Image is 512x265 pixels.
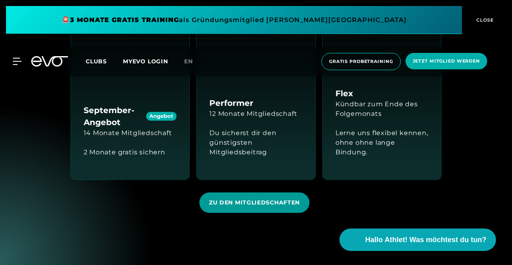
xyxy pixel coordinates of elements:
[84,128,172,138] div: 14 Monate Mitgliedschaft
[184,58,193,65] span: en
[84,104,177,128] h4: September-Angebot
[462,6,506,34] button: CLOSE
[319,53,403,70] a: Gratis Probetraining
[209,97,253,109] h4: Performer
[209,128,303,157] div: Du sicherst dir den günstigsten Mitgliedsbeitrag
[413,58,480,65] span: Jetzt Mitglied werden
[209,109,297,119] div: 12 Monate Mitgliedschaft
[199,186,313,219] a: ZU DEN MITGLIEDSCHAFTEN
[403,53,490,70] a: Jetzt Mitglied werden
[335,99,429,119] div: Kündbar zum Ende des Folgemonats
[84,148,165,157] div: 2 Monate gratis sichern
[184,57,203,66] a: en
[123,58,168,65] a: MYEVO LOGIN
[339,229,496,251] button: Hallo Athlet! Was möchtest du tun?
[329,58,393,65] span: Gratis Probetraining
[146,112,177,121] div: Angebot
[365,235,486,245] span: Hallo Athlet! Was möchtest du tun?
[86,57,123,65] a: Clubs
[335,128,429,157] div: Lerne uns flexibel kennen, ohne ohne lange Bindung.
[474,16,494,24] span: CLOSE
[86,58,107,65] span: Clubs
[209,198,300,207] span: ZU DEN MITGLIEDSCHAFTEN
[335,87,353,99] h4: Flex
